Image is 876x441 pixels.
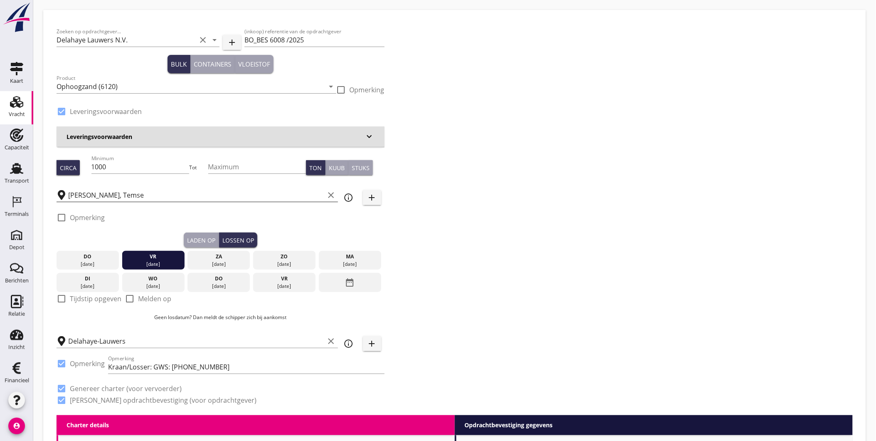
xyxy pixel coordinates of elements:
div: do [59,253,117,260]
div: [DATE] [321,260,379,268]
div: [DATE] [255,282,313,290]
input: Product [57,80,325,93]
div: Stuks [352,164,370,172]
img: logo-small.a267ee39.svg [2,2,32,33]
button: Laden op [184,233,219,248]
button: Bulk [168,55,190,73]
input: (inkoop) referentie van de opdrachtgever [244,33,384,47]
i: keyboard_arrow_down [365,131,375,141]
div: Berichten [5,278,29,283]
div: [DATE] [190,282,248,290]
i: add [227,37,237,47]
div: [DATE] [255,260,313,268]
i: add [367,193,377,203]
button: Stuks [348,160,373,175]
div: Containers [194,59,231,69]
button: Lossen op [219,233,257,248]
div: Ton [309,164,322,172]
label: Leveringsvoorwaarden [70,107,142,116]
div: Transport [5,178,29,183]
i: arrow_drop_down [326,82,336,92]
button: Circa [57,160,80,175]
div: [DATE] [59,282,117,290]
div: Relatie [8,311,25,317]
i: add [367,339,377,349]
input: Maximum [208,160,306,173]
div: [DATE] [190,260,248,268]
label: Melden op [138,295,171,303]
div: di [59,275,117,282]
div: Kaart [10,78,23,84]
i: info_outline [344,193,354,203]
div: ma [321,253,379,260]
div: vr [124,253,183,260]
i: clear [326,190,336,200]
label: Tijdstip opgeven [70,295,121,303]
input: Opmerking [108,360,385,374]
div: Capaciteit [5,145,29,150]
div: Bulk [171,59,187,69]
div: Depot [9,245,25,250]
button: Vloeistof [235,55,274,73]
div: Inzicht [8,344,25,350]
input: Laadplaats [68,188,325,202]
i: arrow_drop_down [210,35,220,45]
h3: Leveringsvoorwaarden [67,132,365,141]
div: za [190,253,248,260]
button: Kuub [326,160,348,175]
button: Containers [190,55,235,73]
i: date_range [345,275,355,290]
div: wo [124,275,183,282]
div: [DATE] [59,260,117,268]
div: Vloeistof [238,59,270,69]
div: Laden op [187,236,215,245]
div: Vracht [9,111,25,117]
div: [DATE] [124,260,183,268]
input: Minimum [91,160,190,173]
label: Opmerking [70,359,105,368]
i: clear [198,35,208,45]
input: Losplaats [68,334,325,348]
div: Circa [60,164,76,172]
i: account_circle [8,418,25,434]
div: do [190,275,248,282]
p: Geen losdatum? Dan meldt de schipper zich bij aankomst [57,314,385,321]
div: Kuub [329,164,345,172]
div: zo [255,253,313,260]
i: clear [326,336,336,346]
div: vr [255,275,313,282]
label: [PERSON_NAME] opdrachtbevestiging (voor opdrachtgever) [70,396,257,404]
div: Tot [189,164,208,171]
div: [DATE] [124,282,183,290]
input: Zoeken op opdrachtgever... [57,33,196,47]
div: Financieel [5,378,29,383]
div: Lossen op [222,236,254,245]
label: Genereer charter (voor vervoerder) [70,384,182,393]
div: Terminals [5,211,29,217]
button: Ton [306,160,326,175]
label: Opmerking [70,213,105,222]
label: Opmerking [350,86,385,94]
i: info_outline [344,339,354,349]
